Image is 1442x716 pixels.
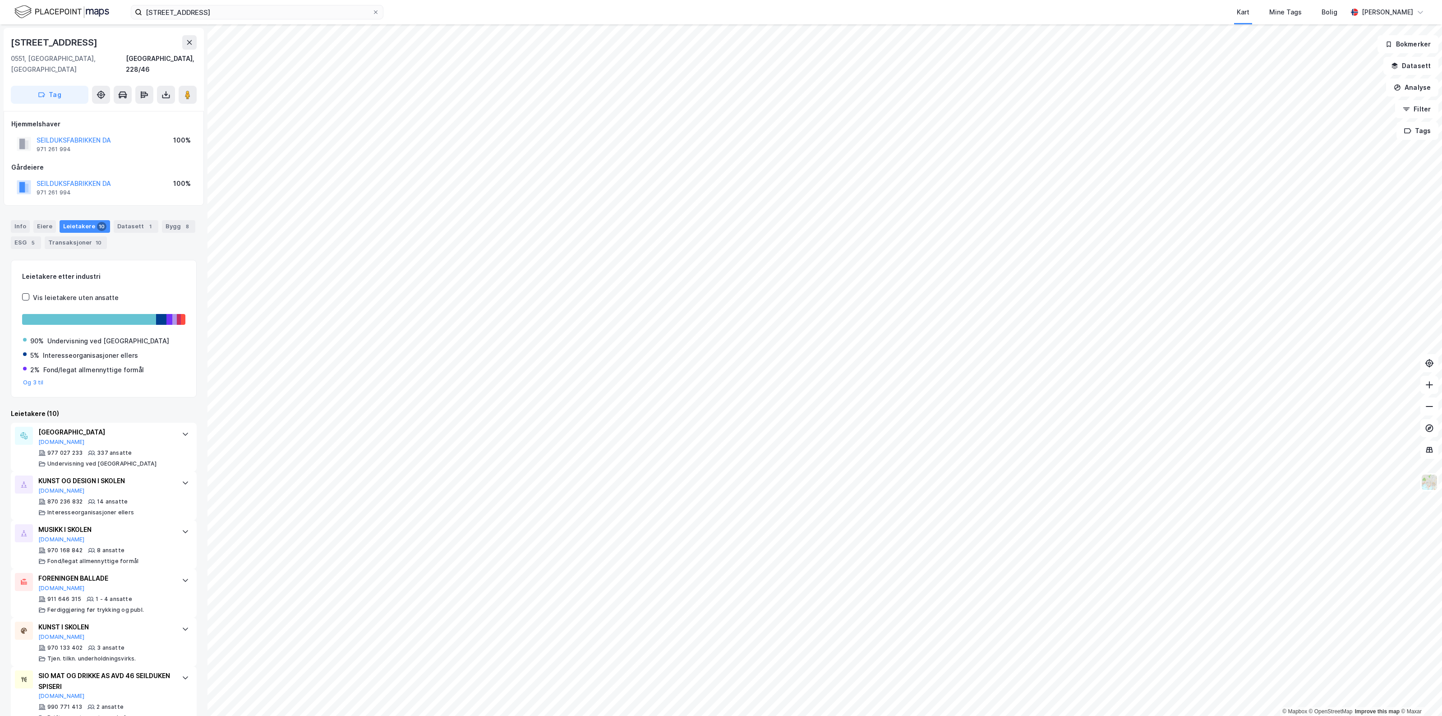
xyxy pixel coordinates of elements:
[47,460,157,467] div: Undervisning ved [GEOGRAPHIC_DATA]
[11,408,197,419] div: Leietakere (10)
[1383,57,1438,75] button: Datasett
[33,292,119,303] div: Vis leietakere uten ansatte
[47,644,83,651] div: 970 133 402
[1378,35,1438,53] button: Bokmerker
[94,238,103,247] div: 10
[11,119,196,129] div: Hjemmelshaver
[1355,708,1400,715] a: Improve this map
[142,5,372,19] input: Søk på adresse, matrikkel, gårdeiere, leietakere eller personer
[38,693,85,700] button: [DOMAIN_NAME]
[37,189,71,196] div: 971 261 994
[33,220,56,233] div: Eiere
[1237,7,1249,18] div: Kart
[37,146,71,153] div: 971 261 994
[126,53,197,75] div: [GEOGRAPHIC_DATA], 228/46
[114,220,158,233] div: Datasett
[1421,474,1438,491] img: Z
[47,558,138,565] div: Fond/legat allmennyttige formål
[173,135,191,146] div: 100%
[23,379,44,386] button: Og 3 til
[1386,79,1438,97] button: Analyse
[47,596,81,603] div: 911 646 315
[183,222,192,231] div: 8
[97,644,124,651] div: 3 ansatte
[1396,122,1438,140] button: Tags
[162,220,195,233] div: Bygg
[22,271,185,282] div: Leietakere etter industri
[38,622,173,633] div: KUNST I SKOLEN
[97,222,106,231] div: 10
[43,350,138,361] div: Interesseorganisasjoner ellers
[97,703,124,711] div: 2 ansatte
[1395,100,1438,118] button: Filter
[11,86,88,104] button: Tag
[47,703,82,711] div: 990 771 413
[1362,7,1413,18] div: [PERSON_NAME]
[97,498,128,505] div: 14 ansatte
[47,606,144,614] div: Ferdiggjøring før trykking og publ.
[60,220,110,233] div: Leietakere
[47,547,83,554] div: 970 168 842
[38,670,173,692] div: SIO MAT OG DRIKKE AS AVD 46 SEILDUKEN SPISERI
[30,336,44,346] div: 90%
[38,573,173,584] div: FORENINGEN BALLADE
[1397,673,1442,716] iframe: Chat Widget
[38,439,85,446] button: [DOMAIN_NAME]
[1269,7,1302,18] div: Mine Tags
[28,238,37,247] div: 5
[14,4,109,20] img: logo.f888ab2527a4732fd821a326f86c7f29.svg
[38,633,85,641] button: [DOMAIN_NAME]
[97,547,124,554] div: 8 ansatte
[38,524,173,535] div: MUSIKK I SKOLEN
[45,236,107,249] div: Transaksjoner
[11,162,196,173] div: Gårdeiere
[38,427,173,438] div: [GEOGRAPHIC_DATA]
[47,498,83,505] div: 870 236 832
[38,536,85,543] button: [DOMAIN_NAME]
[1309,708,1353,715] a: OpenStreetMap
[38,487,85,494] button: [DOMAIN_NAME]
[38,585,85,592] button: [DOMAIN_NAME]
[173,178,191,189] div: 100%
[1282,708,1307,715] a: Mapbox
[1322,7,1337,18] div: Bolig
[146,222,155,231] div: 1
[11,53,126,75] div: 0551, [GEOGRAPHIC_DATA], [GEOGRAPHIC_DATA]
[47,655,136,662] div: Tjen. tilkn. underholdningsvirks.
[30,350,39,361] div: 5%
[47,336,169,346] div: Undervisning ved [GEOGRAPHIC_DATA]
[97,449,132,457] div: 337 ansatte
[47,449,83,457] div: 977 027 233
[47,509,134,516] div: Interesseorganisasjoner ellers
[11,35,99,50] div: [STREET_ADDRESS]
[30,365,40,375] div: 2%
[38,476,173,486] div: KUNST OG DESIGN I SKOLEN
[43,365,144,375] div: Fond/legat allmennyttige formål
[11,236,41,249] div: ESG
[11,220,30,233] div: Info
[96,596,132,603] div: 1 - 4 ansatte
